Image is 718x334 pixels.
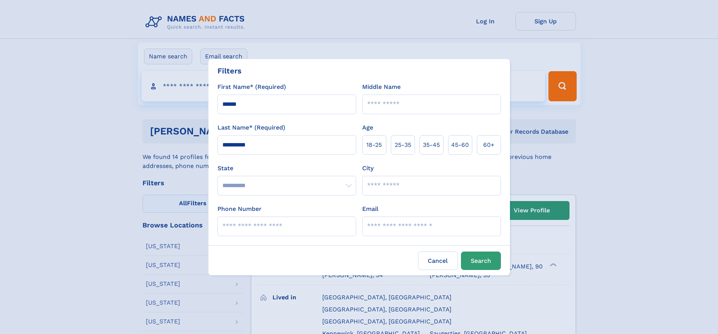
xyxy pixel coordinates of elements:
label: Phone Number [217,204,262,214]
label: Cancel [418,252,458,270]
span: 25‑35 [395,140,411,149]
label: Middle Name [362,82,401,92]
button: Search [461,252,501,270]
span: 60+ [483,140,494,149]
span: 18‑25 [366,140,382,149]
label: Last Name* (Required) [217,123,285,132]
label: City [362,164,374,173]
label: Age [362,123,373,132]
label: Email [362,204,378,214]
label: State [217,164,356,173]
label: First Name* (Required) [217,82,286,92]
span: 35‑45 [423,140,440,149]
span: 45‑60 [451,140,469,149]
div: Filters [217,65,242,76]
